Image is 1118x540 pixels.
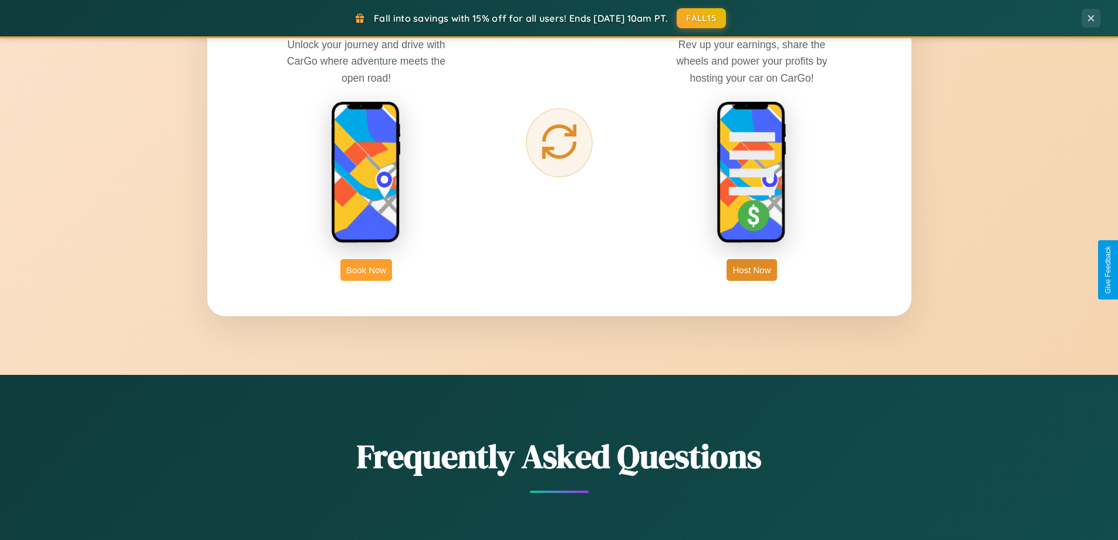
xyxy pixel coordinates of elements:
p: Rev up your earnings, share the wheels and power your profits by hosting your car on CarGo! [664,36,840,86]
div: Give Feedback [1104,246,1112,294]
span: Fall into savings with 15% off for all users! Ends [DATE] 10am PT. [374,12,668,24]
button: Host Now [727,259,776,281]
img: rent phone [331,101,401,244]
p: Unlock your journey and drive with CarGo where adventure meets the open road! [278,36,454,86]
button: Book Now [340,259,392,281]
img: host phone [717,101,787,244]
button: FALL15 [677,8,726,28]
h2: Frequently Asked Questions [207,434,911,479]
